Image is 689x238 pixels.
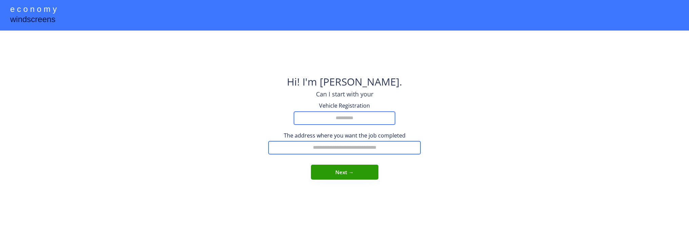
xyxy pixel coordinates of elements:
[311,165,378,180] button: Next →
[316,90,373,98] div: Can I start with your
[328,37,361,71] img: yH5BAEAAAAALAAAAAABAAEAAAIBRAA7
[10,3,57,16] div: e c o n o m y
[311,102,378,109] div: Vehicle Registration
[287,75,402,90] div: Hi! I'm [PERSON_NAME].
[10,14,55,27] div: windscreens
[268,132,421,139] div: The address where you want the job completed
